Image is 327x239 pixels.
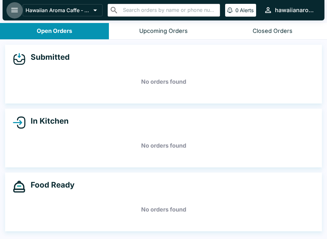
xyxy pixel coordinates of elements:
h4: In Kitchen [26,116,69,126]
div: Upcoming Orders [139,27,188,35]
p: Hawaiian Aroma Caffe - Waikiki Beachcomber [26,7,91,13]
div: Open Orders [37,27,72,35]
p: Alerts [240,7,254,13]
button: hawaiianaromacaffe [261,3,317,17]
div: hawaiianaromacaffe [275,6,314,14]
h5: No orders found [13,198,314,221]
p: 0 [235,7,239,13]
h4: Food Ready [26,180,74,190]
button: Hawaiian Aroma Caffe - Waikiki Beachcomber [23,4,103,16]
button: open drawer [6,2,23,18]
h5: No orders found [13,70,314,93]
h4: Submitted [26,52,70,62]
div: Closed Orders [253,27,293,35]
h5: No orders found [13,134,314,157]
input: Search orders by name or phone number [121,6,217,15]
